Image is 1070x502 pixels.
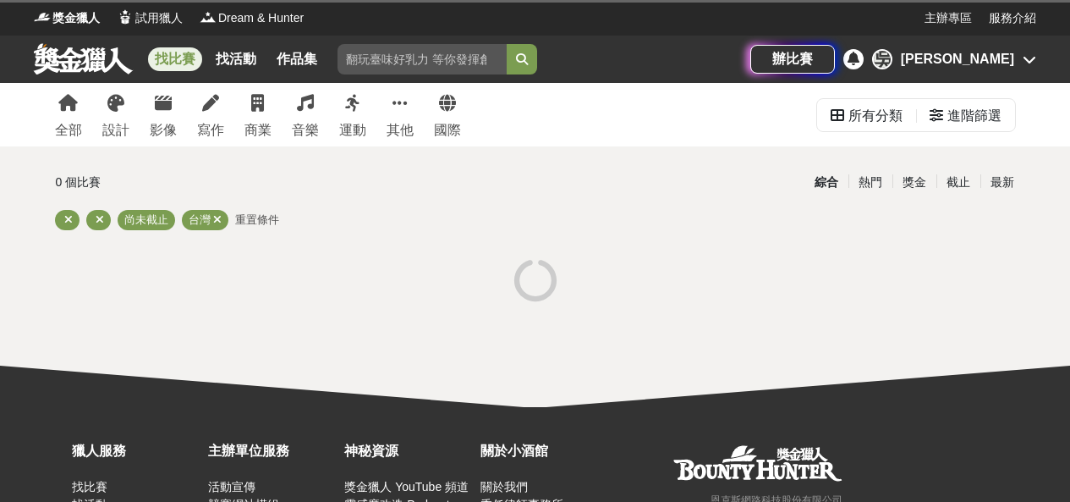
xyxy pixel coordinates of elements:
a: 找比賽 [72,480,107,494]
a: 國際 [434,83,461,146]
div: 關於小酒館 [480,441,608,461]
div: 影像 [150,120,177,141]
a: 全部 [55,83,82,146]
a: 寫作 [197,83,224,146]
div: 獎金 [892,168,936,197]
div: 其他 [387,120,414,141]
a: 作品集 [270,47,324,71]
a: 活動宣傳 [208,480,255,494]
div: 國際 [434,120,461,141]
a: 獎金獵人 YouTube 頻道 [344,480,469,494]
span: 獎金獵人 [52,9,100,27]
a: Logo試用獵人 [117,9,183,27]
a: 音樂 [292,83,319,146]
input: 翻玩臺味好乳力 等你發揮創意！ [337,44,507,74]
div: 最新 [980,168,1024,197]
div: 吳 [872,49,892,69]
a: 主辦專區 [925,9,972,27]
a: 其他 [387,83,414,146]
a: 找活動 [209,47,263,71]
a: 影像 [150,83,177,146]
div: 設計 [102,120,129,141]
a: Logo獎金獵人 [34,9,100,27]
div: 音樂 [292,120,319,141]
a: 商業 [244,83,272,146]
a: 服務介紹 [989,9,1036,27]
div: 神秘資源 [344,441,472,461]
span: 重置條件 [235,213,279,226]
a: 辦比賽 [750,45,835,74]
img: Logo [117,8,134,25]
span: Dream & Hunter [218,9,304,27]
div: 進階篩選 [947,99,1001,133]
div: 截止 [936,168,980,197]
a: LogoDream & Hunter [200,9,304,27]
span: 尚未截止 [124,213,168,226]
div: 商業 [244,120,272,141]
div: 主辦單位服務 [208,441,336,461]
div: 寫作 [197,120,224,141]
img: Logo [200,8,217,25]
a: 運動 [339,83,366,146]
div: 綜合 [804,168,848,197]
div: 獵人服務 [72,441,200,461]
div: [PERSON_NAME] [901,49,1014,69]
div: 全部 [55,120,82,141]
div: 0 個比賽 [56,168,375,197]
div: 熱門 [848,168,892,197]
span: 試用獵人 [135,9,183,27]
div: 運動 [339,120,366,141]
span: 台灣 [189,213,211,226]
img: Logo [34,8,51,25]
a: 找比賽 [148,47,202,71]
a: 關於我們 [480,480,528,494]
div: 所有分類 [848,99,903,133]
a: 設計 [102,83,129,146]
